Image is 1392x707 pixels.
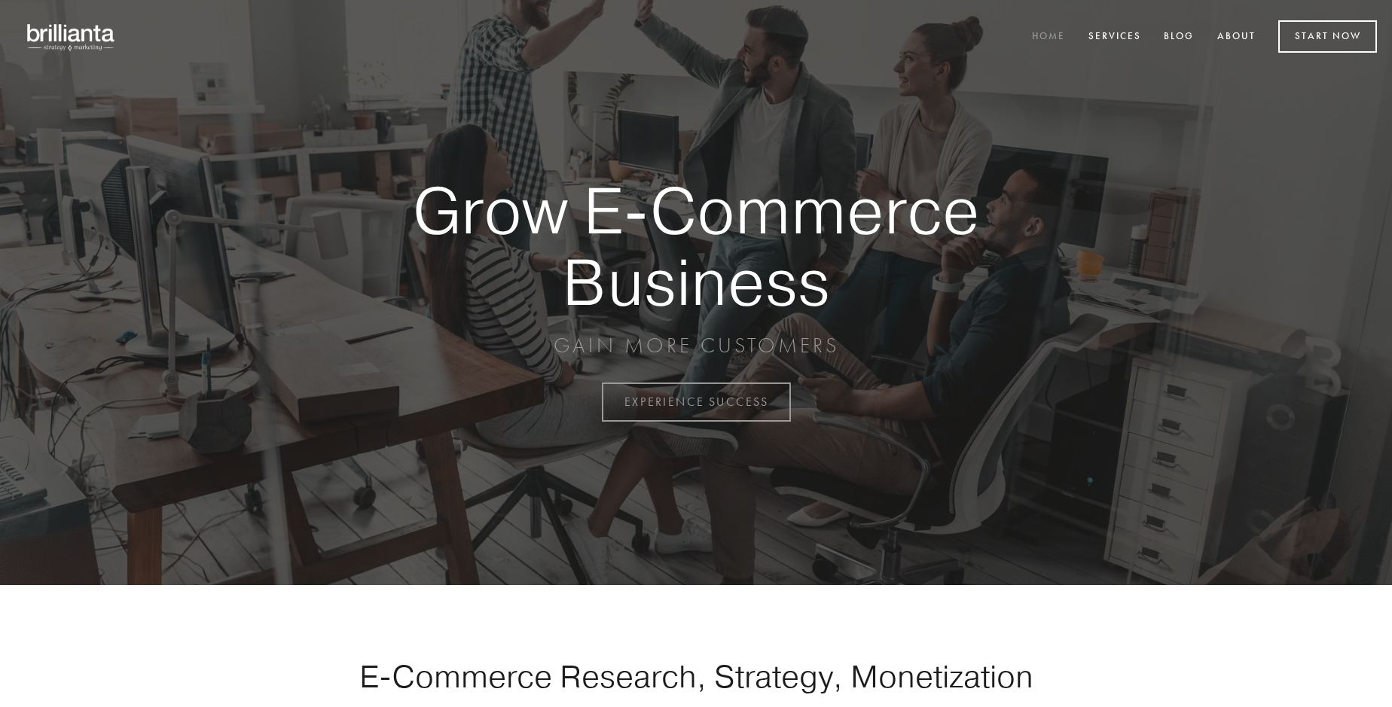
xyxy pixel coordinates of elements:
h1: E-Commerce Research, Strategy, Monetization [312,657,1080,695]
strong: Grow E-Commerce Business [360,175,1032,317]
a: Blog [1154,25,1204,50]
a: Home [1022,25,1075,50]
p: GAIN MORE CUSTOMERS [360,332,1032,359]
a: EXPERIENCE SUCCESS [602,382,791,422]
a: Start Now [1278,20,1377,53]
a: Services [1079,25,1151,50]
img: brillianta - research, strategy, marketing [15,15,128,59]
a: About [1207,25,1265,50]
